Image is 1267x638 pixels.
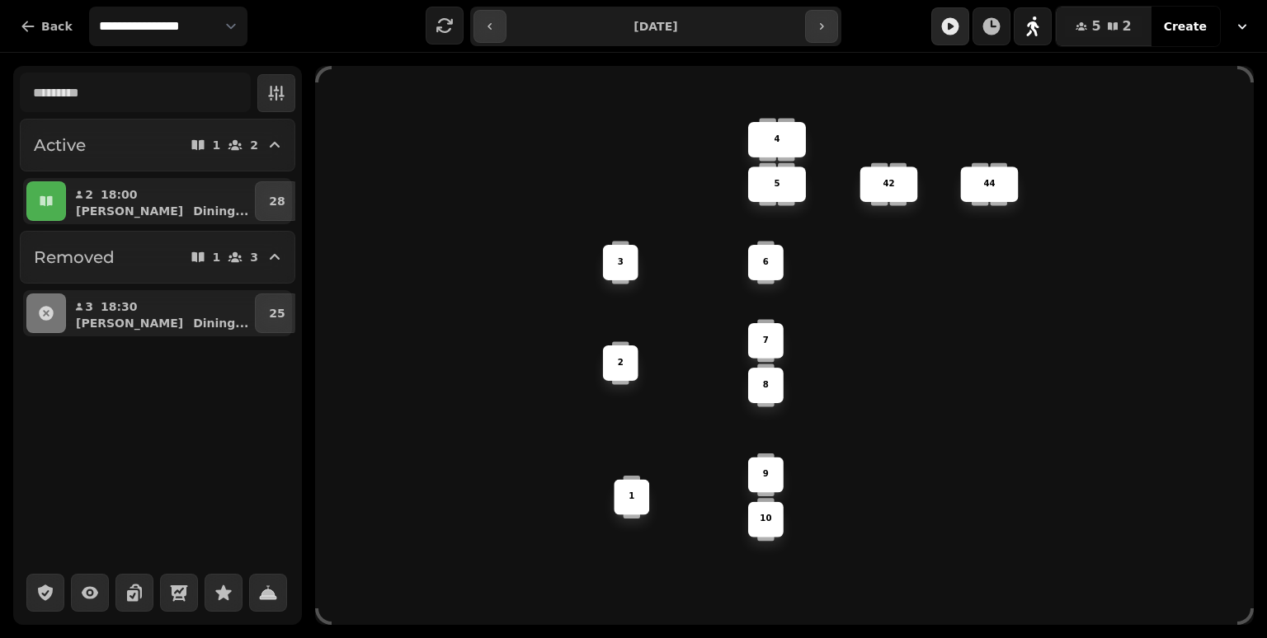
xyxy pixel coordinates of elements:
p: 9 [763,468,769,481]
p: 2 [84,186,94,203]
button: 28 [255,181,299,221]
p: 1 [213,251,221,263]
button: Back [7,7,86,46]
button: 318:30[PERSON_NAME]Dining... [69,293,252,333]
p: 1 [213,139,221,151]
p: [PERSON_NAME] [76,203,183,219]
p: 25 [269,305,285,321]
p: 1 [629,490,634,503]
p: 3 [84,298,94,315]
button: Removed13 [20,231,295,284]
p: 8 [763,379,769,392]
span: Create [1164,21,1207,32]
button: 52 [1056,7,1151,46]
p: 44 [983,178,995,190]
span: 2 [1123,20,1132,33]
p: 3 [618,256,624,269]
h2: Removed [34,246,115,269]
p: 7 [763,335,769,347]
p: 5 [774,178,780,190]
span: 5 [1091,20,1100,33]
p: 2 [250,139,258,151]
p: 42 [883,178,894,190]
p: [PERSON_NAME] [76,315,183,331]
p: 3 [250,251,258,263]
p: Dining ... [193,203,248,219]
p: 4 [774,134,780,146]
p: 28 [269,193,285,209]
button: Active12 [20,119,295,171]
p: 2 [618,357,624,369]
button: Create [1151,7,1220,46]
p: 18:30 [101,298,138,315]
p: 10 [760,514,771,526]
p: 18:00 [101,186,138,203]
p: Dining ... [193,315,248,331]
span: Back [41,21,73,32]
h2: Active [34,134,86,157]
button: 218:00[PERSON_NAME]Dining... [69,181,252,221]
p: 6 [763,256,769,269]
button: 25 [255,293,299,333]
